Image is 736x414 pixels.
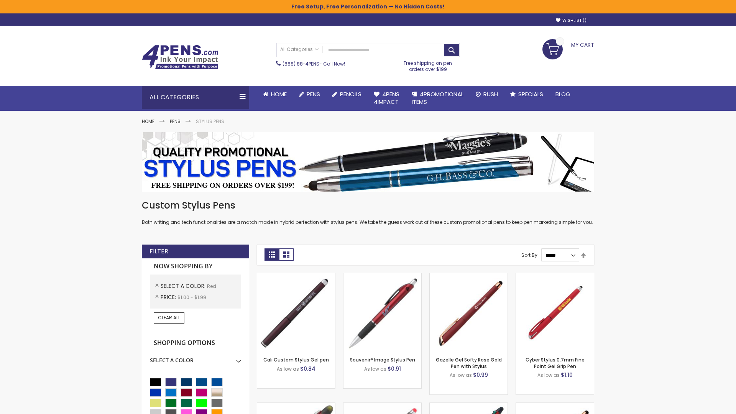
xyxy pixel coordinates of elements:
h1: Custom Stylus Pens [142,199,594,212]
span: As low as [364,366,386,372]
a: Specials [504,86,549,103]
strong: Filter [149,247,168,256]
a: Gazelle Gel Softy Rose Gold Pen with Stylus - ColorJet-Red [516,402,594,409]
span: As low as [537,372,560,378]
a: Cali Custom Stylus Gel pen-Red [257,273,335,279]
div: Free shipping on pen orders over $199 [396,57,460,72]
img: Cali Custom Stylus Gel pen-Red [257,273,335,351]
span: All Categories [280,46,319,53]
span: Pencils [340,90,361,98]
a: Pens [170,118,181,125]
span: Blog [555,90,570,98]
strong: Shopping Options [150,335,241,352]
strong: Stylus Pens [196,118,224,125]
span: 4PROMOTIONAL ITEMS [412,90,463,106]
span: Specials [518,90,543,98]
a: Souvenir® Image Stylus Pen [350,356,415,363]
label: Sort By [521,252,537,258]
a: Pencils [326,86,368,103]
span: $1.00 - $1.99 [177,294,206,301]
span: $0.99 [473,371,488,379]
a: Gazelle Gel Softy Rose Gold Pen with Stylus-Red [430,273,508,279]
strong: Now Shopping by [150,258,241,274]
span: 4Pens 4impact [374,90,399,106]
a: Souvenir® Image Stylus Pen-Red [343,273,421,279]
a: Cyber Stylus 0.7mm Fine Point Gel Grip Pen [526,356,585,369]
div: Select A Color [150,351,241,364]
a: (888) 88-4PENS [283,61,319,67]
img: Stylus Pens [142,132,594,192]
span: Pens [307,90,320,98]
span: - Call Now! [283,61,345,67]
span: Rush [483,90,498,98]
a: 4PROMOTIONALITEMS [406,86,470,111]
span: Clear All [158,314,180,321]
span: As low as [450,372,472,378]
a: Islander Softy Gel with Stylus - ColorJet Imprint-Red [343,402,421,409]
a: Souvenir® Jalan Highlighter Stylus Pen Combo-Red [257,402,335,409]
a: Clear All [154,312,184,323]
span: $1.10 [561,371,573,379]
a: Cyber Stylus 0.7mm Fine Point Gel Grip Pen-Red [516,273,594,279]
a: Pens [293,86,326,103]
img: Cyber Stylus 0.7mm Fine Point Gel Grip Pen-Red [516,273,594,351]
img: 4Pens Custom Pens and Promotional Products [142,45,219,69]
span: Price [161,293,177,301]
a: 4Pens4impact [368,86,406,111]
span: Select A Color [161,282,207,290]
a: All Categories [276,43,322,56]
strong: Grid [264,248,279,261]
div: All Categories [142,86,249,109]
a: Home [257,86,293,103]
div: Both writing and tech functionalities are a match made in hybrid perfection with stylus pens. We ... [142,199,594,226]
span: $0.84 [300,365,315,373]
span: As low as [277,366,299,372]
a: Blog [549,86,577,103]
span: Home [271,90,287,98]
span: $0.91 [388,365,401,373]
a: Home [142,118,154,125]
img: Souvenir® Image Stylus Pen-Red [343,273,421,351]
a: Gazelle Gel Softy Rose Gold Pen with Stylus [436,356,502,369]
a: Cali Custom Stylus Gel pen [263,356,329,363]
span: Red [207,283,216,289]
a: Rush [470,86,504,103]
a: Orbitor 4 Color Assorted Ink Metallic Stylus Pens-Red [430,402,508,409]
a: Wishlist [556,18,586,23]
img: Gazelle Gel Softy Rose Gold Pen with Stylus-Red [430,273,508,351]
